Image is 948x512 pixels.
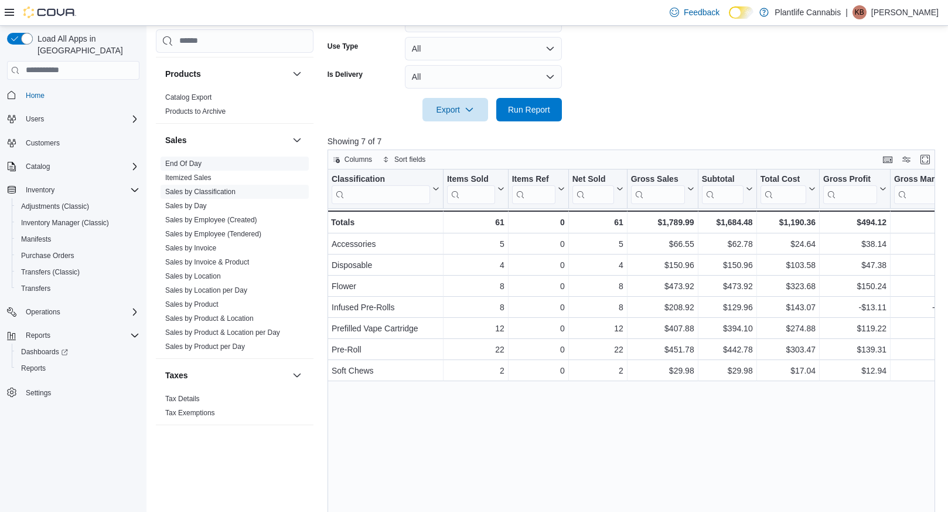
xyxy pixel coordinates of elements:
[332,237,439,251] div: Accessories
[156,392,313,425] div: Taxes
[165,134,187,146] h3: Sales
[823,174,886,204] button: Gross Profit
[512,300,565,314] div: 0
[332,174,430,204] div: Classification
[21,235,51,244] span: Manifests
[21,89,49,103] a: Home
[631,215,694,229] div: $1,789.99
[21,386,56,400] a: Settings
[2,158,144,175] button: Catalog
[21,183,139,197] span: Inventory
[23,6,76,18] img: Cova
[729,6,753,19] input: Dark Mode
[16,265,84,279] a: Transfers (Classic)
[165,93,212,101] a: Catalog Export
[165,257,249,267] span: Sales by Invoice & Product
[760,300,815,314] div: $143.07
[165,272,221,280] a: Sales by Location
[405,65,562,89] button: All
[631,174,694,204] button: Gross Sales
[512,258,565,272] div: 0
[899,152,913,167] button: Display options
[16,232,139,246] span: Manifests
[165,286,247,294] a: Sales by Location per Day
[332,364,439,378] div: Soft Chews
[328,42,358,51] label: Use Type
[26,91,45,100] span: Home
[165,160,202,168] a: End Of Day
[16,282,55,296] a: Transfers
[631,364,694,378] div: $29.98
[760,237,815,251] div: $24.64
[21,305,139,319] span: Operations
[328,70,363,79] label: Is Delivery
[328,135,942,147] p: Showing 7 of 7
[16,216,139,230] span: Inventory Manager (Classic)
[760,321,815,335] div: $274.88
[845,5,848,19] p: |
[447,174,495,185] div: Items Sold
[156,90,313,123] div: Products
[701,174,743,204] div: Subtotal
[852,5,867,19] div: Kim Bore
[572,174,614,204] div: Net Sold
[16,199,139,213] span: Adjustments (Classic)
[823,174,877,204] div: Gross Profit
[429,98,481,121] span: Export
[701,343,752,357] div: $442.78
[447,237,504,251] div: 5
[760,174,806,204] div: Total Cost
[447,279,504,293] div: 8
[760,279,815,293] div: $323.68
[760,343,815,357] div: $303.47
[2,384,144,401] button: Settings
[572,300,623,314] div: 8
[290,67,304,81] button: Products
[165,174,212,182] a: Itemized Sales
[701,321,752,335] div: $394.10
[823,174,877,185] div: Gross Profit
[165,328,280,337] span: Sales by Product & Location per Day
[422,98,488,121] button: Export
[572,174,614,185] div: Net Sold
[2,87,144,104] button: Home
[508,104,550,116] span: Run Report
[572,215,623,229] div: 61
[21,112,49,126] button: Users
[631,237,694,251] div: $66.55
[12,360,144,377] button: Reports
[21,385,139,399] span: Settings
[12,231,144,247] button: Manifests
[447,321,504,335] div: 12
[572,364,623,378] div: 2
[328,152,377,167] button: Columns
[332,321,439,335] div: Prefilled Vape Cartridge
[21,364,46,373] span: Reports
[332,279,439,293] div: Flower
[760,215,815,229] div: $1,190.36
[165,134,288,146] button: Sales
[12,280,144,297] button: Transfers
[16,282,139,296] span: Transfers
[701,300,752,314] div: $129.96
[855,5,864,19] span: KB
[447,258,504,272] div: 4
[26,331,50,340] span: Reports
[290,133,304,147] button: Sales
[21,328,55,343] button: Reports
[701,258,752,272] div: $150.96
[165,409,215,417] a: Tax Exemptions
[701,237,752,251] div: $62.78
[701,174,743,185] div: Subtotal
[512,279,565,293] div: 0
[165,328,280,337] a: Sales by Product & Location per Day
[701,174,752,204] button: Subtotal
[165,187,236,196] span: Sales by Classification
[512,321,565,335] div: 0
[16,361,50,375] a: Reports
[165,395,200,403] a: Tax Details
[665,1,724,24] a: Feedback
[165,188,236,196] a: Sales by Classification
